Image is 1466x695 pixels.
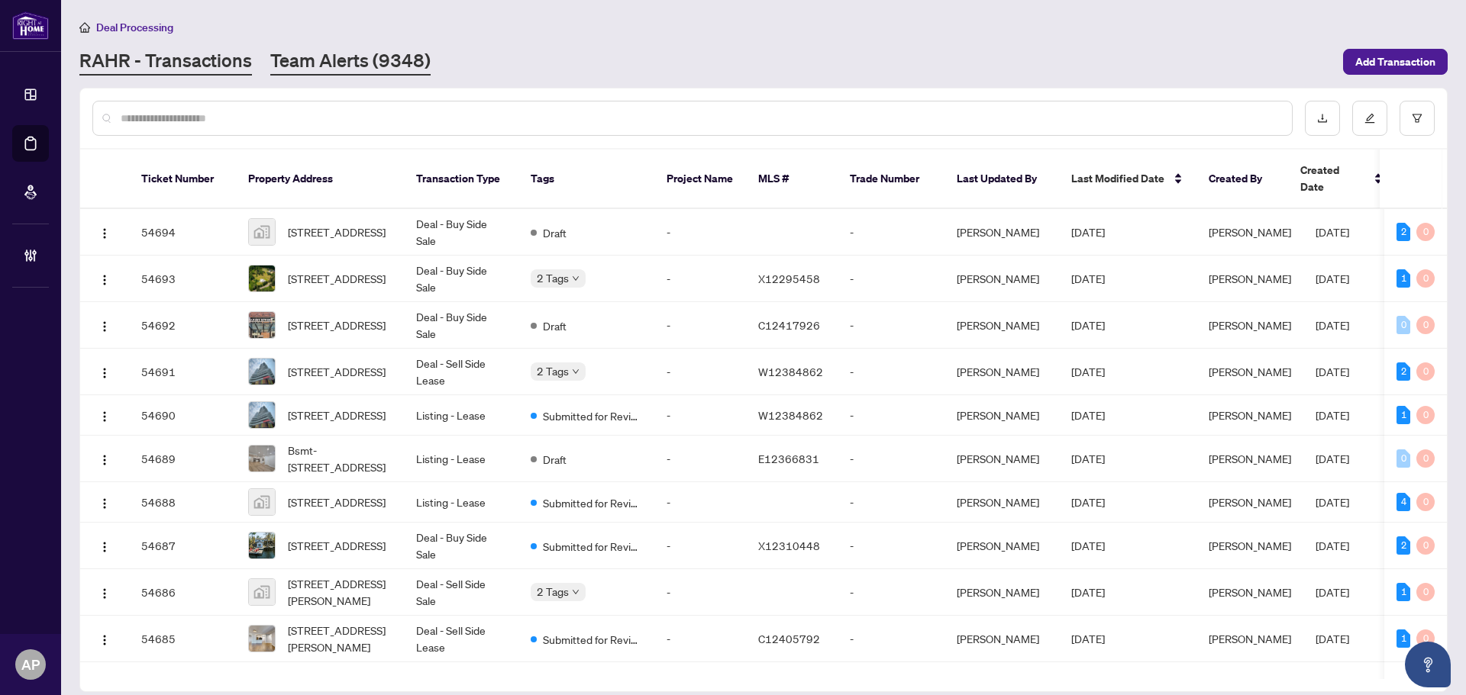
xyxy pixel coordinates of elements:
[288,224,386,240] span: [STREET_ADDRESS]
[404,395,518,436] td: Listing - Lease
[1317,113,1328,124] span: download
[129,523,236,569] td: 54687
[1209,585,1291,599] span: [PERSON_NAME]
[572,588,580,596] span: down
[758,539,820,552] span: X12310448
[1316,495,1349,509] span: [DATE]
[758,365,823,378] span: W12384862
[1416,536,1435,555] div: 0
[945,482,1059,523] td: [PERSON_NAME]
[1397,629,1410,648] div: 1
[654,150,746,209] th: Project Name
[1397,583,1410,601] div: 1
[1071,318,1105,332] span: [DATE]
[288,622,392,655] span: [STREET_ADDRESS][PERSON_NAME]
[1209,495,1291,509] span: [PERSON_NAME]
[543,494,642,511] span: Submitted for Review
[129,256,236,302] td: 54693
[945,395,1059,436] td: [PERSON_NAME]
[129,569,236,616] td: 54686
[945,523,1059,569] td: [PERSON_NAME]
[129,482,236,523] td: 54688
[1071,272,1105,285] span: [DATE]
[21,654,40,675] span: AP
[1316,632,1349,645] span: [DATE]
[1209,225,1291,239] span: [PERSON_NAME]
[1343,49,1448,75] button: Add Transaction
[1355,50,1435,74] span: Add Transaction
[1412,113,1422,124] span: filter
[1209,539,1291,552] span: [PERSON_NAME]
[96,21,173,34] span: Deal Processing
[1416,493,1435,511] div: 0
[654,256,746,302] td: -
[98,587,111,600] img: Logo
[746,150,838,209] th: MLS #
[129,302,236,349] td: 54692
[1209,318,1291,332] span: [PERSON_NAME]
[92,446,117,471] button: Logo
[404,256,518,302] td: Deal - Buy Side Sale
[98,367,111,379] img: Logo
[1397,362,1410,381] div: 2
[92,403,117,427] button: Logo
[1316,539,1349,552] span: [DATE]
[249,489,275,515] img: thumbnail-img
[1416,269,1435,288] div: 0
[1416,449,1435,468] div: 0
[838,302,945,349] td: -
[1397,536,1410,555] div: 2
[543,224,567,241] span: Draft
[1400,101,1435,136] button: filter
[1316,318,1349,332] span: [DATE]
[129,349,236,395] td: 54691
[1071,408,1105,422] span: [DATE]
[1059,150,1196,209] th: Last Modified Date
[79,48,252,76] a: RAHR - Transactions
[404,616,518,662] td: Deal - Sell Side Lease
[1397,449,1410,468] div: 0
[98,497,111,510] img: Logo
[249,446,275,471] img: thumbnail-img
[838,569,945,616] td: -
[654,436,746,482] td: -
[945,616,1059,662] td: [PERSON_NAME]
[654,616,746,662] td: -
[1071,539,1105,552] span: [DATE]
[1316,365,1349,378] span: [DATE]
[249,265,275,291] img: thumbnail-img
[404,349,518,395] td: Deal - Sell Side Lease
[92,313,117,337] button: Logo
[92,266,117,291] button: Logo
[288,407,386,423] span: [STREET_ADDRESS]
[98,410,111,423] img: Logo
[1405,642,1451,687] button: Open asap
[288,494,386,510] span: [STREET_ADDRESS]
[945,256,1059,302] td: [PERSON_NAME]
[758,272,820,285] span: X12295458
[288,363,386,380] span: [STREET_ADDRESS]
[98,541,111,553] img: Logo
[838,436,945,482] td: -
[838,395,945,436] td: -
[1196,150,1288,209] th: Created By
[1316,585,1349,599] span: [DATE]
[838,523,945,569] td: -
[288,270,386,287] span: [STREET_ADDRESS]
[945,436,1059,482] td: [PERSON_NAME]
[1416,583,1435,601] div: 0
[12,11,49,40] img: logo
[98,454,111,466] img: Logo
[1416,629,1435,648] div: 0
[404,569,518,616] td: Deal - Sell Side Sale
[1288,150,1395,209] th: Created Date
[404,150,518,209] th: Transaction Type
[537,362,569,380] span: 2 Tags
[249,579,275,605] img: thumbnail-img
[270,48,431,76] a: Team Alerts (9348)
[98,227,111,240] img: Logo
[654,395,746,436] td: -
[404,209,518,256] td: Deal - Buy Side Sale
[92,490,117,514] button: Logo
[758,632,820,645] span: C12405792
